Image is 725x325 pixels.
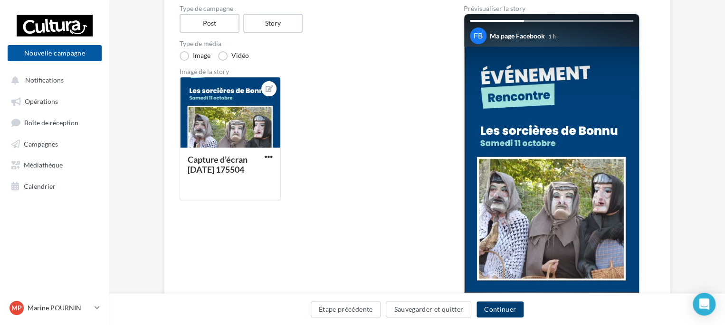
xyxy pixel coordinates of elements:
[180,68,433,75] div: Image de la story
[28,303,91,313] p: Marine POURNIN
[24,182,56,190] span: Calendrier
[6,71,100,88] button: Notifications
[386,301,471,317] button: Sauvegarder et quitter
[180,51,210,61] label: Image
[6,92,104,109] a: Opérations
[180,14,239,33] label: Post
[8,45,102,61] button: Nouvelle campagne
[11,303,22,313] span: MP
[243,14,303,33] label: Story
[24,118,78,126] span: Boîte de réception
[477,301,524,317] button: Continuer
[25,76,64,84] span: Notifications
[6,156,104,173] a: Médiathèque
[180,5,433,12] label: Type de campagne
[8,299,102,317] a: MP Marine POURNIN
[6,177,104,194] a: Calendrier
[25,97,58,105] span: Opérations
[470,28,487,44] div: FB
[218,51,249,61] label: Vidéo
[548,32,556,40] div: 1 h
[6,113,104,131] a: Boîte de réception
[693,293,715,316] div: Open Intercom Messenger
[464,47,639,292] img: Your Facebook story preview
[6,135,104,152] a: Campagnes
[311,301,381,317] button: Étape précédente
[490,31,545,41] div: Ma page Facebook
[188,154,248,175] div: Capture d’écran [DATE] 175504
[24,161,63,169] span: Médiathèque
[464,5,639,12] div: Prévisualiser la story
[24,139,58,148] span: Campagnes
[180,40,433,47] label: Type de média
